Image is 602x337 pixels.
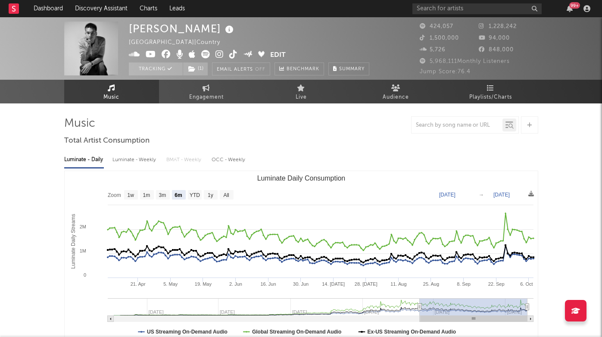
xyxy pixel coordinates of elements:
text: 2. Jun [229,281,242,287]
button: Email AlertsOff [212,62,270,75]
text: YTD [189,192,200,198]
a: Audience [349,80,443,103]
span: 424,057 [420,24,453,29]
div: [GEOGRAPHIC_DATA] | Country [129,37,230,48]
span: Music [103,92,119,103]
span: 1,500,000 [420,35,459,41]
span: Audience [383,92,409,103]
span: 848,000 [479,47,514,53]
button: 99+ [567,5,573,12]
text: 1y [208,192,213,198]
text: 1m [143,192,150,198]
text: [DATE] [493,192,510,198]
a: Benchmark [274,62,324,75]
text: 0 [83,272,86,278]
text: Luminate Daily Streams [70,214,76,268]
text: → [479,192,484,198]
text: 1w [127,192,134,198]
div: Luminate - Weekly [112,153,158,167]
div: OCC - Weekly [212,153,246,167]
div: Luminate - Daily [64,153,104,167]
text: Global Streaming On-Demand Audio [252,329,341,335]
span: Jump Score: 76.4 [420,69,471,75]
text: 16. Jun [260,281,276,287]
text: [DATE] [439,192,455,198]
a: Playlists/Charts [443,80,538,103]
div: [PERSON_NAME] [129,22,236,36]
text: 2M [79,224,86,229]
text: Luminate Daily Consumption [257,175,345,182]
button: Summary [328,62,369,75]
text: Ex-US Streaming On-Demand Audio [367,329,456,335]
text: 19. May [194,281,212,287]
span: Benchmark [287,64,319,75]
text: 25. Aug [423,281,439,287]
em: Off [255,67,265,72]
a: Live [254,80,349,103]
span: 94,000 [479,35,510,41]
text: 14. [DATE] [322,281,345,287]
text: 5. May [163,281,178,287]
span: Summary [339,67,365,72]
a: Engagement [159,80,254,103]
text: 21. Apr [130,281,145,287]
button: Tracking [129,62,183,75]
text: 30. Jun [293,281,309,287]
text: 6. Oct [520,281,533,287]
input: Search by song name or URL [412,122,502,129]
span: 5,726 [420,47,446,53]
text: 1M [79,248,86,253]
span: Playlists/Charts [469,92,512,103]
span: Live [296,92,307,103]
button: (1) [183,62,208,75]
input: Search for artists [412,3,542,14]
button: Edit [270,50,286,61]
text: 3m [159,192,166,198]
span: ( 1 ) [183,62,208,75]
span: 1,228,242 [479,24,517,29]
text: 22. Sep [488,281,504,287]
text: US Streaming On-Demand Audio [147,329,228,335]
text: All [223,192,229,198]
span: Total Artist Consumption [64,136,150,146]
span: Engagement [189,92,224,103]
text: 8. Sep [457,281,471,287]
span: 5,968,111 Monthly Listeners [420,59,510,64]
text: Zoom [108,192,121,198]
text: 6m [175,192,182,198]
div: 99 + [569,2,580,9]
text: 11. Aug [390,281,406,287]
text: 28. [DATE] [354,281,377,287]
a: Music [64,80,159,103]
